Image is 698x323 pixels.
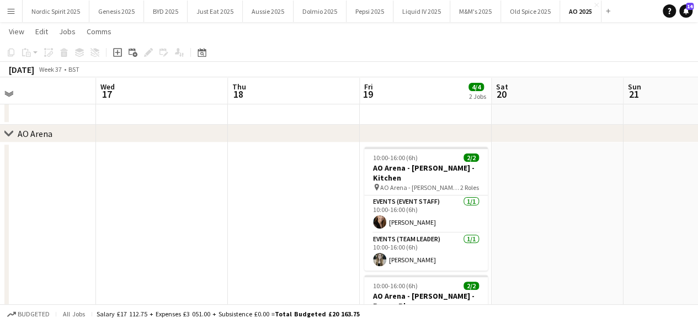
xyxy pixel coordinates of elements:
div: BST [68,65,79,73]
button: BYD 2025 [144,1,188,22]
button: Nordic Spirit 2025 [23,1,89,22]
span: Budgeted [18,310,50,318]
button: Pepsi 2025 [347,1,393,22]
span: Jobs [59,27,76,36]
button: Old Spice 2025 [501,1,560,22]
span: Total Budgeted £20 163.75 [275,310,360,318]
div: AO City Drop [18,77,66,88]
a: 14 [679,4,692,18]
span: Comms [87,27,111,36]
div: Salary £17 112.75 + Expenses £3 051.00 + Subsistence £0.00 = [97,310,360,318]
div: [DATE] [9,64,34,75]
button: Just Eat 2025 [188,1,243,22]
a: Comms [82,24,116,39]
div: AO Arena [18,128,52,139]
span: Edit [35,27,48,36]
a: Edit [31,24,52,39]
button: Aussie 2025 [243,1,294,22]
button: AO 2025 [560,1,601,22]
button: Genesis 2025 [89,1,144,22]
button: Liquid IV 2025 [393,1,450,22]
span: 14 [686,3,694,10]
button: M&M's 2025 [450,1,501,22]
span: Week 37 [36,65,64,73]
a: View [4,24,29,39]
span: View [9,27,24,36]
a: Jobs [55,24,80,39]
span: All jobs [61,310,87,318]
button: Dolmio 2025 [294,1,347,22]
button: Budgeted [6,308,51,320]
